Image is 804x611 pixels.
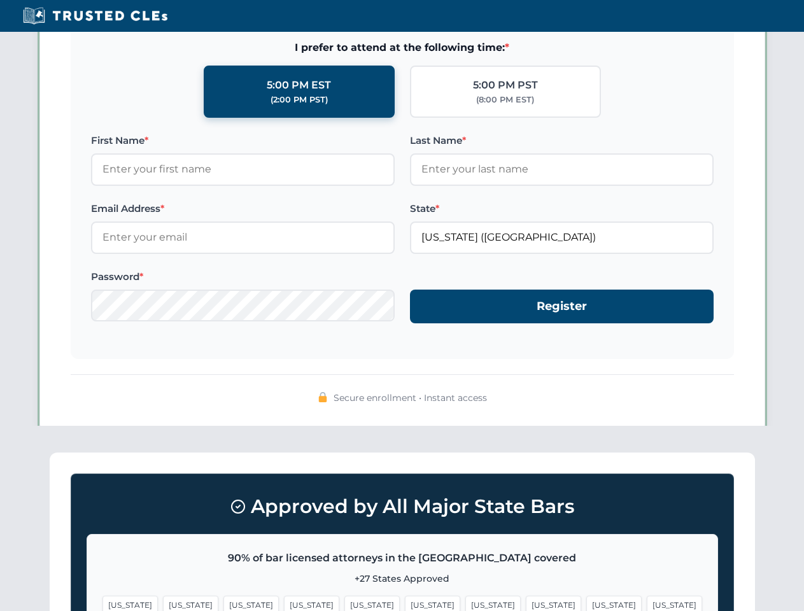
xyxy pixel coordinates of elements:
[91,133,395,148] label: First Name
[91,153,395,185] input: Enter your first name
[87,489,718,524] h3: Approved by All Major State Bars
[476,94,534,106] div: (8:00 PM EST)
[91,201,395,216] label: Email Address
[318,392,328,402] img: 🔒
[334,391,487,405] span: Secure enrollment • Instant access
[102,572,702,586] p: +27 States Approved
[410,221,714,253] input: Florida (FL)
[91,39,714,56] span: I prefer to attend at the following time:
[410,153,714,185] input: Enter your last name
[473,77,538,94] div: 5:00 PM PST
[91,221,395,253] input: Enter your email
[410,290,714,323] button: Register
[271,94,328,106] div: (2:00 PM PST)
[267,77,331,94] div: 5:00 PM EST
[19,6,171,25] img: Trusted CLEs
[410,133,714,148] label: Last Name
[410,201,714,216] label: State
[91,269,395,284] label: Password
[102,550,702,566] p: 90% of bar licensed attorneys in the [GEOGRAPHIC_DATA] covered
